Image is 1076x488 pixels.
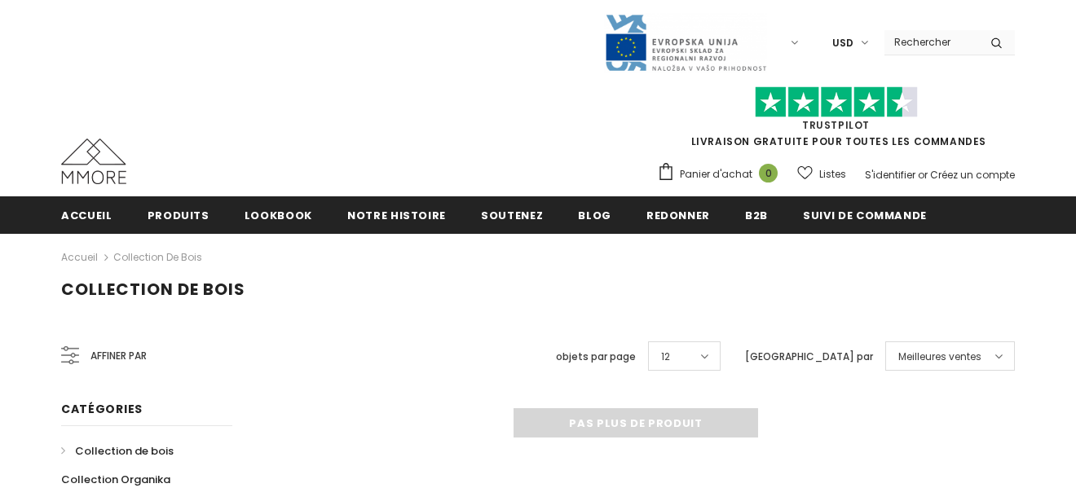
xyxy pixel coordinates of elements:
[918,168,928,182] span: or
[745,208,768,223] span: B2B
[61,208,112,223] span: Accueil
[148,208,209,223] span: Produits
[148,196,209,233] a: Produits
[556,349,636,365] label: objets par page
[657,162,786,187] a: Panier d'achat 0
[90,347,147,365] span: Affiner par
[61,138,126,184] img: Cas MMORE
[802,118,870,132] a: TrustPilot
[347,208,446,223] span: Notre histoire
[61,248,98,267] a: Accueil
[75,443,174,459] span: Collection de bois
[680,166,752,182] span: Panier d'achat
[61,472,170,487] span: Collection Organika
[578,196,611,233] a: Blog
[755,86,918,118] img: Faites confiance aux étoiles pilotes
[832,35,853,51] span: USD
[745,196,768,233] a: B2B
[604,13,767,73] img: Javni Razpis
[884,30,978,54] input: Search Site
[578,208,611,223] span: Blog
[604,35,767,49] a: Javni Razpis
[865,168,915,182] a: S'identifier
[803,208,927,223] span: Suivi de commande
[61,437,174,465] a: Collection de bois
[245,208,312,223] span: Lookbook
[646,208,710,223] span: Redonner
[797,160,846,188] a: Listes
[61,401,143,417] span: Catégories
[745,349,873,365] label: [GEOGRAPHIC_DATA] par
[803,196,927,233] a: Suivi de commande
[61,278,245,301] span: Collection de bois
[113,250,202,264] a: Collection de bois
[646,196,710,233] a: Redonner
[930,168,1015,182] a: Créez un compte
[759,164,778,182] span: 0
[657,94,1015,148] span: LIVRAISON GRATUITE POUR TOUTES LES COMMANDES
[898,349,981,365] span: Meilleures ventes
[481,196,543,233] a: soutenez
[661,349,670,365] span: 12
[481,208,543,223] span: soutenez
[819,166,846,182] span: Listes
[347,196,446,233] a: Notre histoire
[61,196,112,233] a: Accueil
[245,196,312,233] a: Lookbook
